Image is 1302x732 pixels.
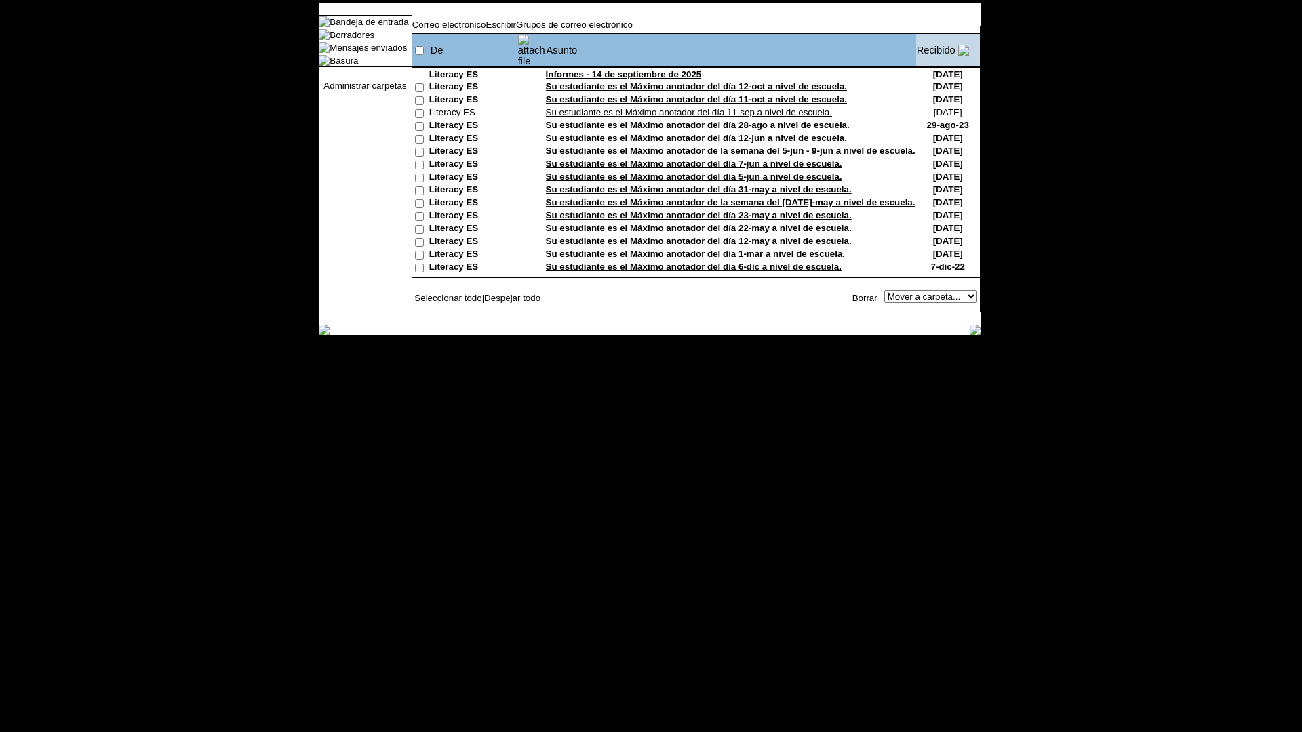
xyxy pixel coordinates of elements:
[934,107,962,117] nobr: [DATE]
[429,223,517,236] td: Literacy ES
[546,249,845,259] a: Su estudiante es el Máximo anotador del día 1-mar a nivel de escuela.
[933,197,963,207] nobr: [DATE]
[429,184,517,197] td: Literacy ES
[933,223,963,233] nobr: [DATE]
[546,69,702,79] a: Informes - 14 de septiembre de 2025
[429,159,517,171] td: Literacy ES
[518,34,545,66] img: attach file
[429,236,517,249] td: Literacy ES
[486,20,516,30] a: Escribir
[319,325,330,335] img: table_footer_left.gif
[319,29,330,40] img: folder_icon.gif
[546,107,832,117] a: Su estudiante es el Máximo anotador del día 11-sep a nivel de escuela.
[429,171,517,184] td: Literacy ES
[933,69,963,79] nobr: [DATE]
[970,325,981,335] img: table_footer_right.gif
[546,81,847,91] a: Su estudiante es el Máximo anotador del día 12-oct a nivel de escuela.
[414,293,481,303] a: Seleccionar todo
[412,290,578,305] td: |
[323,81,406,91] a: Administrar carpetas
[852,293,877,303] a: Borrar
[429,120,517,133] td: Literacy ES
[546,197,915,207] a: Su estudiante es el Máximo anotador de la semana del [DATE]-may a nivel de escuela.
[429,197,517,210] td: Literacy ES
[546,120,850,130] a: Su estudiante es el Máximo anotador del día 28-ago a nivel de escuela.
[412,312,981,312] img: black_spacer.gif
[319,16,330,27] img: folder_icon_pick.gif
[330,56,358,66] a: Basura
[412,20,486,30] a: Correo electrónico
[546,184,852,195] a: Su estudiante es el Máximo anotador del día 31-may a nivel de escuela.
[546,133,847,143] a: Su estudiante es el Máximo anotador del día 12-jun a nivel de escuela.
[917,45,955,56] a: Recibido
[546,236,852,246] a: Su estudiante es el Máximo anotador del día 12-may a nivel de escuela.
[330,30,374,40] a: Borradores
[429,107,517,120] td: Literacy ES
[933,171,963,182] nobr: [DATE]
[431,45,443,56] a: De
[546,159,842,169] a: Su estudiante es el Máximo anotador del día 7-jun a nivel de escuela.
[546,171,842,182] a: Su estudiante es el Máximo anotador del día 5-jun a nivel de escuela.
[933,236,963,246] nobr: [DATE]
[429,249,517,262] td: Literacy ES
[933,81,963,91] nobr: [DATE]
[547,45,578,56] a: Asunto
[546,146,915,156] a: Su estudiante es el Máximo anotador de la semana del 5-jun - 9-jun a nivel de escuela.
[429,133,517,146] td: Literacy ES
[330,43,407,53] a: Mensajes enviados
[958,45,969,56] img: arrow_down.gif
[927,120,969,130] nobr: 29-ago-23
[429,262,517,274] td: Literacy ES
[933,133,963,143] nobr: [DATE]
[429,94,517,107] td: Literacy ES
[933,146,963,156] nobr: [DATE]
[546,94,847,104] a: Su estudiante es el Máximo anotador del día 11-oct a nivel de escuela.
[933,249,963,259] nobr: [DATE]
[933,94,963,104] nobr: [DATE]
[429,81,517,94] td: Literacy ES
[546,210,852,220] a: Su estudiante es el Máximo anotador del día 23-may a nivel de escuela.
[933,210,963,220] nobr: [DATE]
[429,69,517,81] td: Literacy ES
[516,20,633,30] a: Grupos de correo electrónico
[933,159,963,169] nobr: [DATE]
[330,17,408,27] a: Bandeja de entrada
[546,262,842,272] a: Su estudiante es el Máximo anotador del día 6-dic a nivel de escuela.
[429,146,517,159] td: Literacy ES
[933,184,963,195] nobr: [DATE]
[931,262,965,272] nobr: 7-dic-22
[319,42,330,53] img: folder_icon.gif
[546,223,852,233] a: Su estudiante es el Máximo anotador del día 22-may a nivel de escuela.
[484,293,540,303] a: Despejar todo
[319,55,330,66] img: folder_icon.gif
[429,210,517,223] td: Literacy ES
